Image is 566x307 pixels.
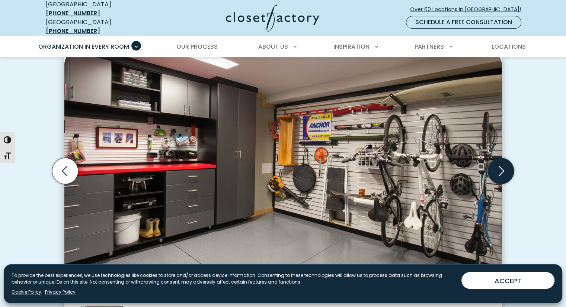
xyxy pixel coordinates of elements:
img: Closet Factory Logo [226,4,319,32]
span: Locations [491,42,525,51]
a: Over 60 Locations in [GEOGRAPHIC_DATA]! [410,3,527,16]
a: [PHONE_NUMBER] [46,9,100,17]
span: Our Process [176,42,218,51]
a: Cookie Policy [12,289,41,295]
a: Privacy Policy [45,289,76,295]
button: Previous slide [49,155,81,187]
span: Over 60 Locations in [GEOGRAPHIC_DATA]! [410,6,527,13]
button: ACCEPT [461,272,554,289]
span: Inspiration [333,42,370,51]
span: Partners [415,42,444,51]
nav: Primary Menu [33,36,533,57]
img: Custom garage slatwall organizer for bikes, surf boards, and tools [64,50,502,278]
p: To provide the best experiences, we use technologies like cookies to store and/or access device i... [12,272,455,285]
span: About Us [258,42,288,51]
a: Schedule a Free Consultation [406,16,521,29]
div: [GEOGRAPHIC_DATA] [46,18,154,36]
button: Next slide [485,155,517,187]
span: Organization in Every Room [38,42,129,51]
a: [PHONE_NUMBER] [46,27,100,35]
